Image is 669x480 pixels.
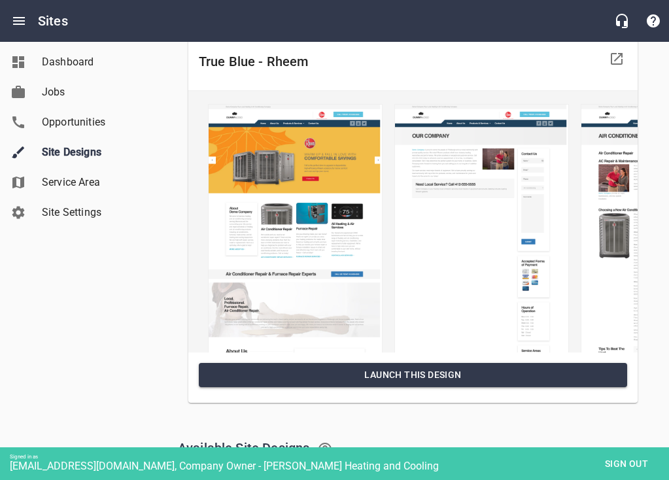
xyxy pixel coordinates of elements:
button: Live Chat [606,5,638,37]
span: Site Designs [42,145,141,160]
button: Launch This Design [199,363,627,387]
img: true-blue-rheem-about-us.png [394,104,569,453]
a: Visit Site [601,43,632,75]
span: Service Area [42,175,141,190]
h6: True Blue - Rheem [199,51,601,72]
span: Sign out [599,456,654,472]
span: Opportunities [42,114,141,130]
button: Support Portal [638,5,669,37]
span: Site Settings [42,205,141,220]
a: Learn about switching Site Designs [309,434,341,465]
h6: Sites [38,10,68,31]
span: Dashboard [42,54,141,70]
div: Signed in as [10,454,669,460]
span: Launch This Design [209,367,617,383]
button: Sign out [594,452,659,476]
h6: Available Site Designs [178,434,648,465]
button: Open drawer [3,5,35,37]
div: [EMAIL_ADDRESS][DOMAIN_NAME], Company Owner - [PERSON_NAME] Heating and Cooling [10,460,669,472]
span: Jobs [42,84,141,100]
